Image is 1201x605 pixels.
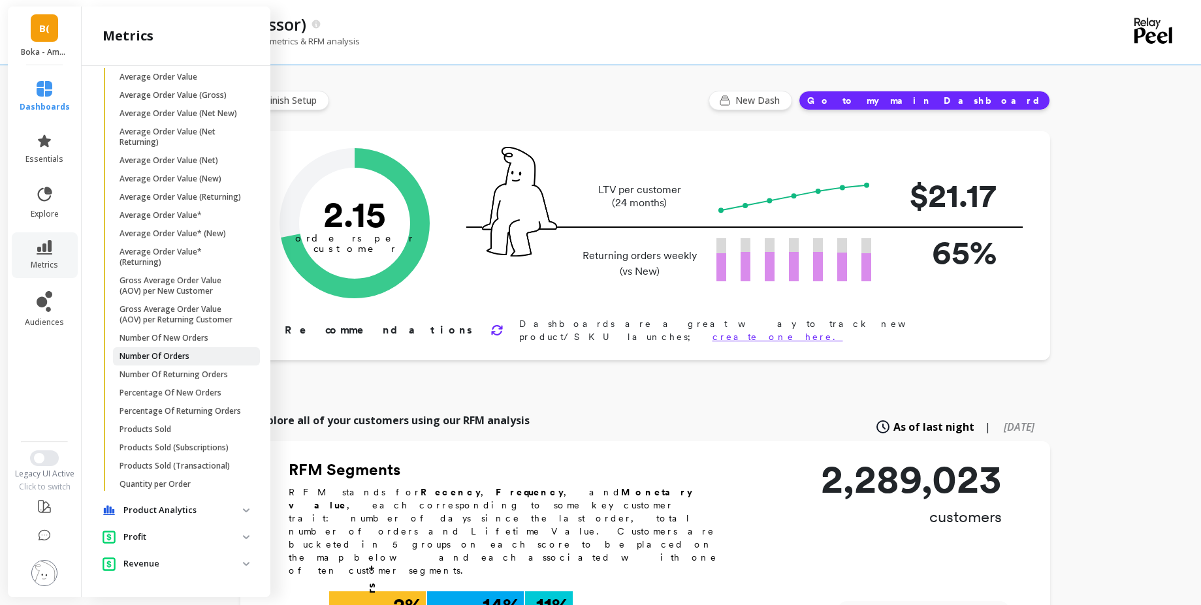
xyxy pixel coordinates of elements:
button: Go to my main Dashboard [799,91,1050,110]
span: | [985,419,991,435]
p: Explore all of your customers using our RFM analysis [256,412,530,428]
p: Average Order Value* [120,210,202,221]
p: Number Of New Orders [120,333,208,343]
p: Products Sold (Transactional) [120,461,230,471]
span: Finish Setup [265,94,321,107]
tspan: customer [313,243,396,255]
a: create one here. [713,332,843,342]
p: Percentage Of New Orders [120,388,221,398]
p: Number Of Returning Orders [120,369,228,380]
span: As of last night [893,419,974,435]
p: Average Order Value (New) [120,174,221,184]
h2: metrics [103,27,153,45]
p: Boka - Amazon (Essor) [21,47,69,57]
p: Recommendations [285,322,475,338]
p: Product Analytics [123,504,243,517]
button: New Dash [709,91,792,110]
p: Percentage Of Returning Orders [120,406,241,416]
text: 2.15 [323,193,386,236]
div: Legacy UI Active [7,469,83,479]
img: profile picture [31,560,57,586]
p: 2,289,023 [821,459,1002,499]
span: explore [31,209,59,219]
img: navigation item icon [103,530,116,544]
div: Click to switch [7,482,83,492]
p: Revenue [123,557,243,570]
img: down caret icon [243,562,249,566]
button: Finish Setup [240,91,329,110]
span: New Dash [735,94,784,107]
h2: RFM Segments [289,459,733,480]
p: Average Order Value (Net) [120,155,218,166]
img: navigation item icon [103,557,116,570]
span: [DATE] [1004,420,1034,434]
p: Profit [123,531,243,544]
p: Average Order Value [120,72,197,82]
p: 65% [892,228,997,277]
p: Dashboards are a great way to track new product/SKU launches; [519,317,1008,343]
img: down caret icon [243,508,249,512]
p: Number Of Orders [120,351,189,362]
p: Average Order Value* (New) [120,228,226,239]
p: LTV per customer (24 months) [579,183,701,209]
img: pal seatted on line [482,147,557,256]
tspan: orders per [295,232,414,244]
b: Recency [421,487,481,497]
button: Switch to New UI [30,450,59,466]
p: Products Sold (Subscriptions) [120,442,229,453]
img: down caret icon [243,535,249,539]
p: Returning orders weekly (vs New) [579,248,701,279]
p: Average Order Value* (Returning) [120,247,244,268]
p: Average Order Value (Gross) [120,90,227,101]
p: Products Sold [120,424,171,435]
p: $21.17 [892,171,997,220]
b: Frequency [496,487,564,497]
p: RFM stands for , , and , each corresponding to some key customer trait: number of days since the ... [289,486,733,577]
p: Quantity per Order [120,479,191,489]
span: B( [39,21,50,36]
span: audiences [25,317,64,328]
img: navigation item icon [103,505,116,516]
p: Gross Average Order Value (AOV) per Returning Customer [120,304,244,325]
span: essentials [25,154,63,164]
p: Gross Average Order Value (AOV) per New Customer [120,275,244,296]
p: customers [821,506,1002,527]
p: Average Order Value (Net New) [120,108,237,119]
span: metrics [31,260,58,270]
p: Average Order Value (Returning) [120,192,241,202]
p: Average Order Value (Net Returning) [120,127,244,147]
span: dashboards [20,102,70,112]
